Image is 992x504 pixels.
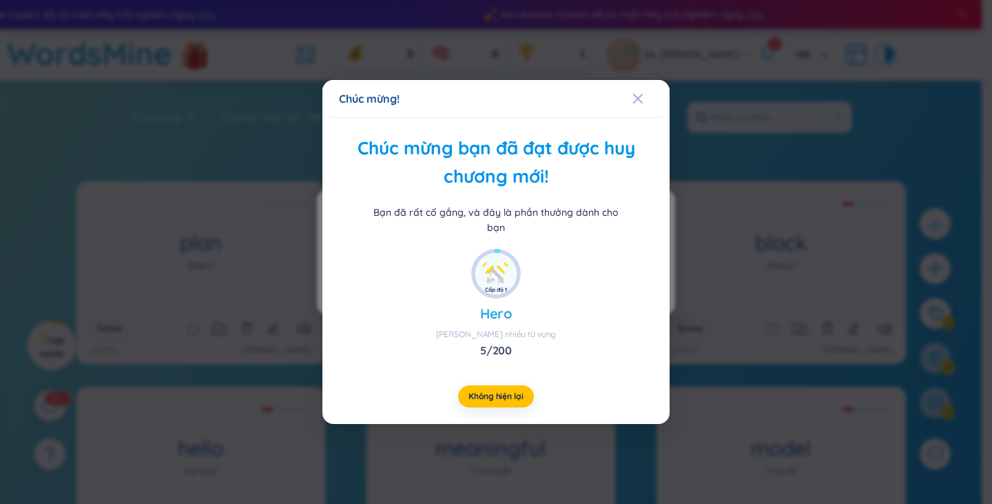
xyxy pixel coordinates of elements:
[468,391,523,402] span: Không hiện lại
[436,343,557,358] div: / 200
[436,329,557,340] div: [PERSON_NAME] nhiều từ vựng
[480,343,486,357] span: 5
[366,205,626,235] div: Bạn đã rất cố gắng, và đây là phần thưởng dành cho bạn
[485,285,507,294] div: Cấp độ 1
[475,253,517,294] img: achie_new_word.png
[458,385,533,407] button: Không hiện lại
[339,91,653,106] div: Chúc mừng!
[436,304,557,323] div: Hero
[632,80,670,117] button: Close
[339,134,653,191] div: Chúc mừng bạn đã đạt được huy chương mới!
